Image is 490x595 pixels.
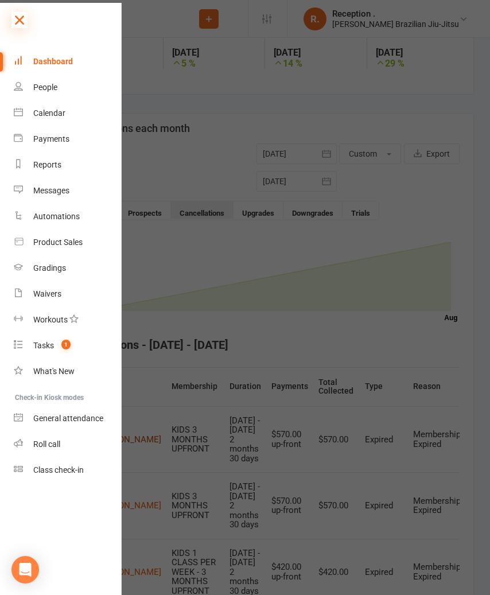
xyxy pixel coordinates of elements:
div: Product Sales [33,238,83,247]
div: Reports [33,160,61,169]
div: Automations [33,212,80,221]
span: 1 [61,340,71,349]
a: Automations [14,204,122,230]
a: Tasks 1 [14,333,122,359]
a: Gradings [14,255,122,281]
a: Workouts [14,307,122,333]
div: Roll call [33,440,60,449]
a: Dashboard [14,49,122,75]
div: Gradings [33,263,66,273]
div: Calendar [33,108,65,118]
a: Product Sales [14,230,122,255]
div: Payments [33,134,69,143]
a: Calendar [14,100,122,126]
div: Open Intercom Messenger [11,556,39,584]
div: Waivers [33,289,61,298]
a: Payments [14,126,122,152]
div: What's New [33,367,75,376]
div: Messages [33,186,69,195]
a: Waivers [14,281,122,307]
a: Class kiosk mode [14,457,122,483]
div: Class check-in [33,465,84,475]
a: General attendance kiosk mode [14,406,122,431]
div: Dashboard [33,57,73,66]
div: Tasks [33,341,54,350]
a: Reports [14,152,122,178]
a: What's New [14,359,122,384]
a: People [14,75,122,100]
a: Roll call [14,431,122,457]
div: Workouts [33,315,68,324]
div: General attendance [33,414,103,423]
div: People [33,83,57,92]
a: Messages [14,178,122,204]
